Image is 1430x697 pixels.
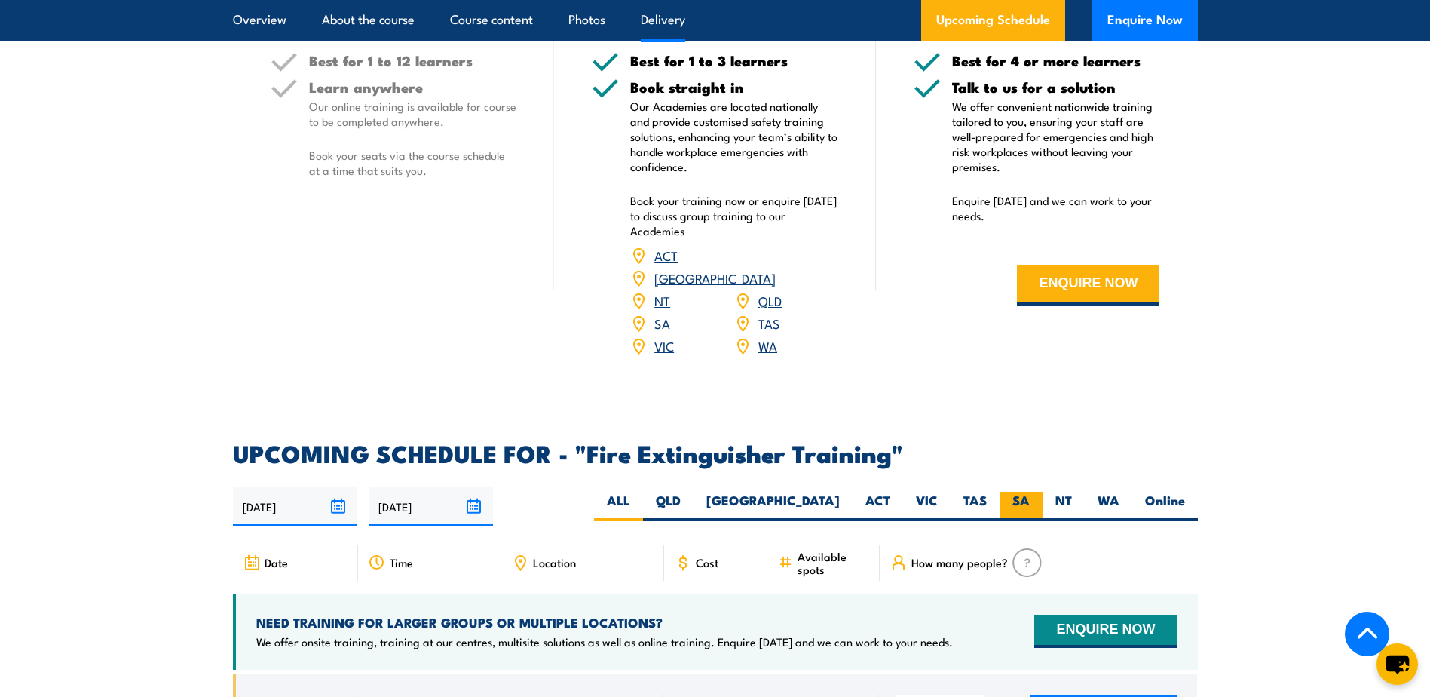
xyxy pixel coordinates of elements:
[952,80,1160,94] h5: Talk to us for a solution
[1085,492,1132,521] label: WA
[309,80,517,94] h5: Learn anywhere
[911,556,1008,569] span: How many people?
[758,336,777,355] a: WA
[696,556,718,569] span: Cost
[1034,615,1177,648] button: ENQUIRE NOW
[643,492,694,521] label: QLD
[654,314,670,332] a: SA
[630,54,838,68] h5: Best for 1 to 3 learners
[533,556,576,569] span: Location
[265,556,288,569] span: Date
[654,336,674,355] a: VIC
[758,314,780,332] a: TAS
[952,193,1160,223] p: Enquire [DATE] and we can work to your needs.
[630,80,838,94] h5: Book straight in
[594,492,643,521] label: ALL
[233,442,1198,463] h2: UPCOMING SCHEDULE FOR - "Fire Extinguisher Training"
[256,614,953,631] h4: NEED TRAINING FOR LARGER GROUPS OR MULTIPLE LOCATIONS?
[694,492,853,521] label: [GEOGRAPHIC_DATA]
[952,99,1160,174] p: We offer convenient nationwide training tailored to you, ensuring your staff are well-prepared fo...
[390,556,413,569] span: Time
[233,487,357,526] input: From date
[1376,643,1418,685] button: chat-button
[309,148,517,178] p: Book your seats via the course schedule at a time that suits you.
[630,99,838,174] p: Our Academies are located nationally and provide customised safety training solutions, enhancing ...
[309,54,517,68] h5: Best for 1 to 12 learners
[654,246,678,264] a: ACT
[654,269,776,287] a: [GEOGRAPHIC_DATA]
[903,492,951,521] label: VIC
[853,492,903,521] label: ACT
[630,193,838,238] p: Book your training now or enquire [DATE] to discuss group training to our Academies
[654,291,670,309] a: NT
[1000,492,1043,521] label: SA
[369,487,493,526] input: To date
[758,291,782,309] a: QLD
[1043,492,1085,521] label: NT
[256,634,953,649] p: We offer onsite training, training at our centres, multisite solutions as well as online training...
[951,492,1000,521] label: TAS
[798,550,869,576] span: Available spots
[309,99,517,129] p: Our online training is available for course to be completed anywhere.
[1132,492,1198,521] label: Online
[952,54,1160,68] h5: Best for 4 or more learners
[1017,265,1159,306] button: ENQUIRE NOW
